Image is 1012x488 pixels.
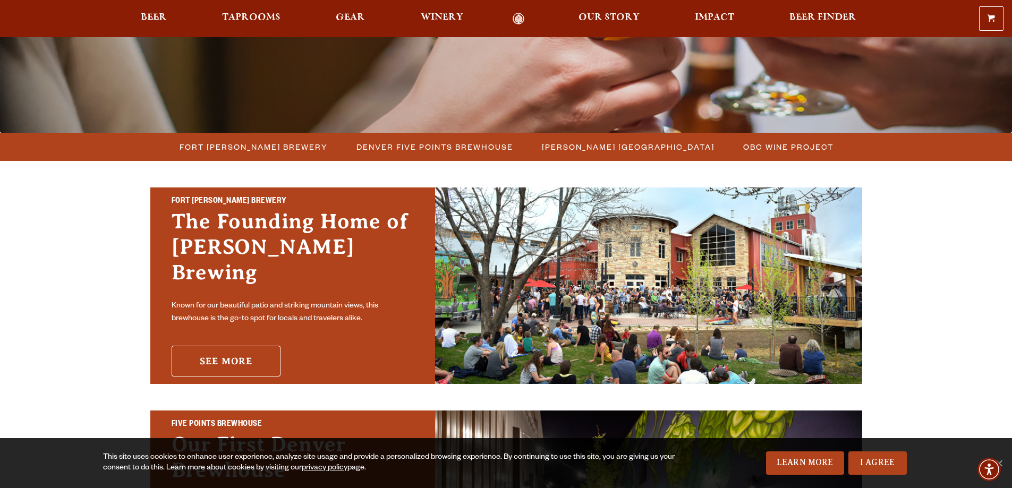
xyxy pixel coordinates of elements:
div: This site uses cookies to enhance user experience, analyze site usage and provide a personalized ... [103,452,678,474]
a: OBC Wine Project [737,139,839,155]
a: Our Story [572,13,647,25]
p: Known for our beautiful patio and striking mountain views, this brewhouse is the go-to spot for l... [172,300,414,326]
span: Taprooms [222,13,280,22]
a: Learn More [766,451,844,475]
a: Denver Five Points Brewhouse [350,139,518,155]
span: Impact [695,13,734,22]
a: Beer [134,13,174,25]
h2: Five Points Brewhouse [172,418,414,432]
h2: Fort [PERSON_NAME] Brewery [172,195,414,209]
a: privacy policy [302,464,347,473]
span: Our Story [579,13,640,22]
a: Winery [414,13,470,25]
span: [PERSON_NAME] [GEOGRAPHIC_DATA] [542,139,715,155]
a: See More [172,346,280,376]
span: Beer [141,13,167,22]
a: Gear [329,13,372,25]
span: Gear [336,13,365,22]
span: Beer Finder [789,13,856,22]
img: Fort Collins Brewery & Taproom' [435,187,862,384]
a: Odell Home [499,13,539,25]
span: Denver Five Points Brewhouse [356,139,513,155]
span: Winery [421,13,463,22]
h3: The Founding Home of [PERSON_NAME] Brewing [172,209,414,296]
div: Accessibility Menu [977,458,1001,481]
span: OBC Wine Project [743,139,834,155]
span: Fort [PERSON_NAME] Brewery [180,139,328,155]
a: Taprooms [215,13,287,25]
a: Fort [PERSON_NAME] Brewery [173,139,333,155]
a: [PERSON_NAME] [GEOGRAPHIC_DATA] [535,139,720,155]
a: I Agree [848,451,907,475]
a: Beer Finder [783,13,863,25]
a: Impact [688,13,741,25]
